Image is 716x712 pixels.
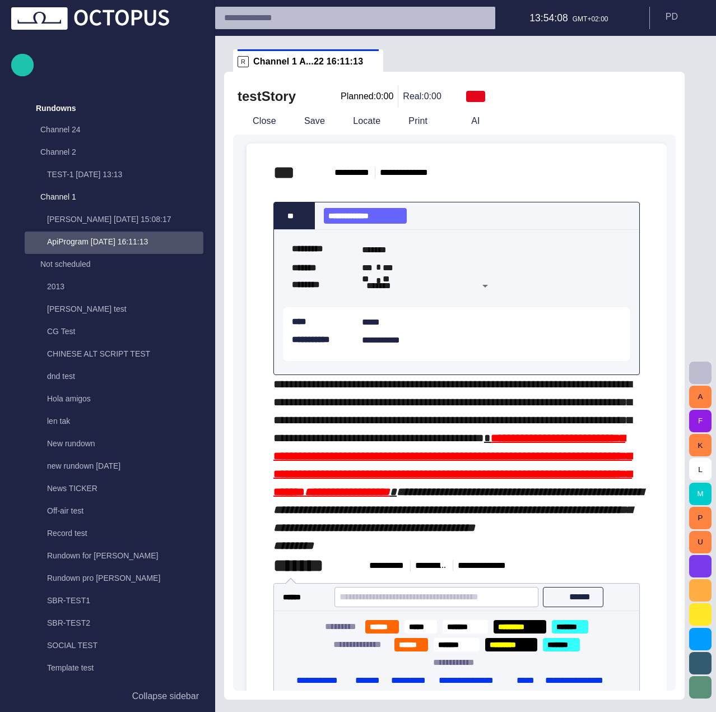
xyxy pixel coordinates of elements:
p: CG Test [47,326,203,337]
div: Hola amigos [25,389,203,411]
div: CG Test [25,321,203,344]
div: ApiProgram [DATE] 16:11:13 [25,232,203,254]
button: Open [477,278,493,294]
p: [PERSON_NAME] [DATE] 15:08:17 [47,214,203,225]
div: [PERSON_NAME] [DATE] 15:08:17 [25,209,203,232]
div: new rundown [DATE] [25,456,203,478]
button: F [689,410,712,432]
div: Test bound mos [25,680,203,702]
button: K [689,434,712,456]
p: Hola amigos [47,393,203,404]
p: SBR-TEST2 [47,617,203,628]
p: TEST-1 [DATE] 13:13 [47,169,203,180]
button: A [689,386,712,408]
button: M [689,483,712,505]
p: GMT+02:00 [573,14,608,24]
button: AI [452,111,484,131]
div: New rundown [25,433,203,456]
p: Template test [47,662,203,673]
button: L [689,458,712,480]
button: P [689,507,712,529]
img: Octopus News Room [11,7,169,30]
p: Off-air test [47,505,203,516]
p: Rundowns [36,103,76,114]
button: PD [657,7,709,27]
div: Off-air test [25,501,203,523]
p: [PERSON_NAME] test [47,303,203,315]
div: News TICKER [25,478,203,501]
h2: testStory [238,87,296,105]
div: SBR-TEST1 [25,590,203,613]
button: Print [389,111,447,131]
div: SBR-TEST2 [25,613,203,635]
p: Collapse sidebar [132,690,199,703]
div: len tak [25,411,203,433]
div: [PERSON_NAME] test [25,299,203,321]
p: Record test [47,528,203,539]
p: P D [666,10,678,24]
div: RChannel 1 A...22 16:11:13 [233,49,383,72]
div: Rundown for [PERSON_NAME] [25,545,203,568]
p: Rundown for [PERSON_NAME] [47,550,203,561]
p: SBR-TEST1 [47,595,203,606]
p: dnd test [47,371,203,382]
p: len tak [47,415,203,427]
p: New rundown [47,438,203,449]
p: ApiProgram [DATE] 16:11:13 [47,236,203,247]
button: U [689,531,712,553]
div: Rundown pro [PERSON_NAME] [25,568,203,590]
p: R [238,56,249,67]
p: new rundown [DATE] [47,460,203,471]
p: Real: 0:00 [403,90,441,103]
button: Close [233,111,280,131]
p: SOCIAL TEST [47,640,203,651]
div: 2013 [25,276,203,299]
p: Channel 24 [40,124,181,135]
ul: main menu [11,97,203,685]
p: News TICKER [47,483,203,494]
div: Record test [25,523,203,545]
p: Not scheduled [40,258,181,270]
p: Planned: 0:00 [341,90,393,103]
div: TEST-1 [DATE] 13:13 [25,164,203,187]
p: Channel 2 [40,146,181,158]
p: Rundown pro [PERSON_NAME] [47,572,203,584]
div: SOCIAL TEST [25,635,203,658]
p: 2013 [47,281,203,292]
div: dnd test [25,366,203,389]
p: Channel 1 [40,191,181,202]
p: 13:54:08 [529,11,568,25]
div: Template test [25,658,203,680]
button: Save [285,111,329,131]
div: CHINESE ALT SCRIPT TEST [25,344,203,366]
p: CHINESE ALT SCRIPT TEST [47,348,203,359]
button: Collapse sidebar [11,685,203,708]
span: Channel 1 A...22 16:11:13 [253,56,363,67]
button: Locate [333,111,384,131]
p: Test bound mos [47,685,203,696]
